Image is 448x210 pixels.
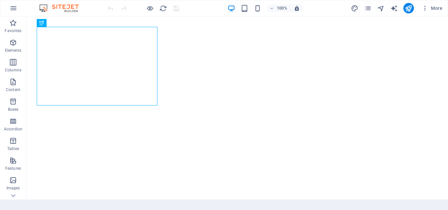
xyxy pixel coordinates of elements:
[38,4,87,12] img: Editor Logo
[403,3,414,13] button: publish
[277,4,287,12] h6: 100%
[422,5,442,11] span: More
[4,126,22,132] p: Accordion
[294,5,300,11] i: On resize automatically adjust zoom level to fit chosen device.
[390,5,398,12] i: AI Writer
[419,3,445,13] button: More
[377,4,385,12] button: navigator
[5,67,21,73] p: Columns
[7,146,19,151] p: Tables
[159,5,167,12] i: Reload page
[364,5,372,12] i: Pages (Ctrl+Alt+S)
[351,4,359,12] button: design
[5,28,21,33] p: Favorites
[7,185,20,191] p: Images
[377,5,385,12] i: Navigator
[364,4,372,12] button: pages
[8,107,19,112] p: Boxes
[5,48,22,53] p: Elements
[267,4,290,12] button: 100%
[6,87,20,92] p: Content
[146,4,154,12] button: Click here to leave preview mode and continue editing
[351,5,358,12] i: Design (Ctrl+Alt+Y)
[390,4,398,12] button: text_generator
[405,5,412,12] i: Publish
[159,4,167,12] button: reload
[5,166,21,171] p: Features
